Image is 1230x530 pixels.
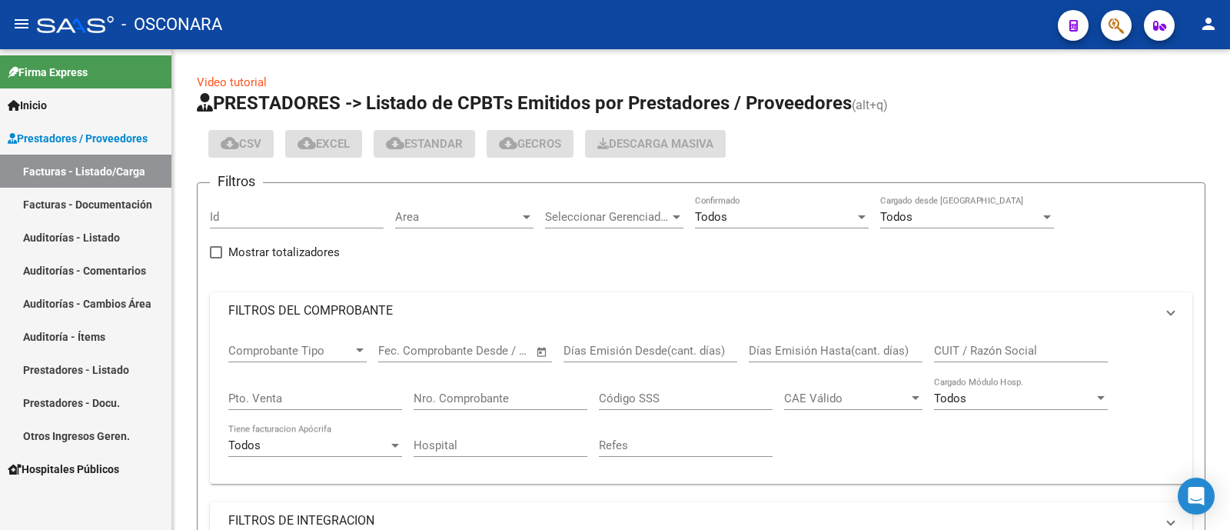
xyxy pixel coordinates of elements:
a: Video tutorial [197,75,267,89]
span: Todos [695,210,727,224]
span: Comprobante Tipo [228,344,353,358]
button: Estandar [374,130,475,158]
button: Descarga Masiva [585,130,726,158]
mat-expansion-panel-header: FILTROS DEL COMPROBANTE [210,292,1192,329]
span: EXCEL [298,137,350,151]
span: PRESTADORES -> Listado de CPBTs Emitidos por Prestadores / Proveedores [197,92,852,114]
span: Todos [880,210,913,224]
h3: Filtros [210,171,263,192]
button: CSV [208,130,274,158]
app-download-masive: Descarga masiva de comprobantes (adjuntos) [585,130,726,158]
mat-icon: cloud_download [221,134,239,152]
span: (alt+q) [852,98,888,112]
span: Prestadores / Proveedores [8,130,148,147]
span: CAE Válido [784,392,909,405]
input: Fecha inicio [378,344,440,358]
span: Descarga Masiva [597,137,713,151]
mat-icon: cloud_download [298,134,316,152]
mat-icon: cloud_download [499,134,517,152]
div: FILTROS DEL COMPROBANTE [210,329,1192,484]
div: Open Intercom Messenger [1178,478,1215,515]
input: Fecha fin [454,344,529,358]
span: Mostrar totalizadores [228,243,340,262]
span: Todos [934,392,966,405]
button: Open calendar [534,343,551,361]
span: Firma Express [8,64,88,81]
span: Gecros [499,137,561,151]
mat-panel-title: FILTROS DE INTEGRACION [228,512,1155,529]
mat-icon: menu [12,15,31,33]
span: Seleccionar Gerenciador [545,210,670,224]
span: Inicio [8,97,47,114]
mat-icon: cloud_download [386,134,404,152]
mat-panel-title: FILTROS DEL COMPROBANTE [228,302,1155,319]
mat-icon: person [1199,15,1218,33]
span: - OSCONARA [121,8,222,42]
span: Estandar [386,137,463,151]
span: CSV [221,137,261,151]
button: EXCEL [285,130,362,158]
span: Area [395,210,520,224]
span: Hospitales Públicos [8,461,119,478]
button: Gecros [487,130,573,158]
span: Todos [228,438,261,452]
